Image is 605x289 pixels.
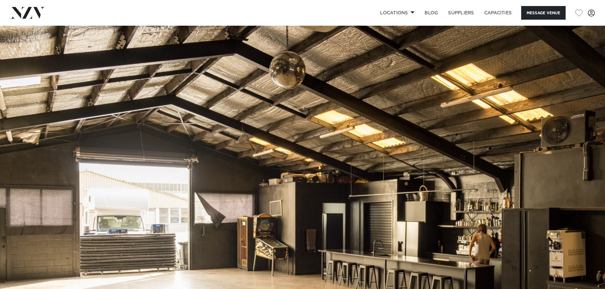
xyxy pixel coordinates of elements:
[479,6,517,20] a: Capacities
[375,6,420,20] a: Locations
[521,6,566,20] button: Message Venue
[443,6,479,20] a: SUPPLIERS
[420,6,443,20] a: BLOG
[10,7,45,18] img: nzv-logo.png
